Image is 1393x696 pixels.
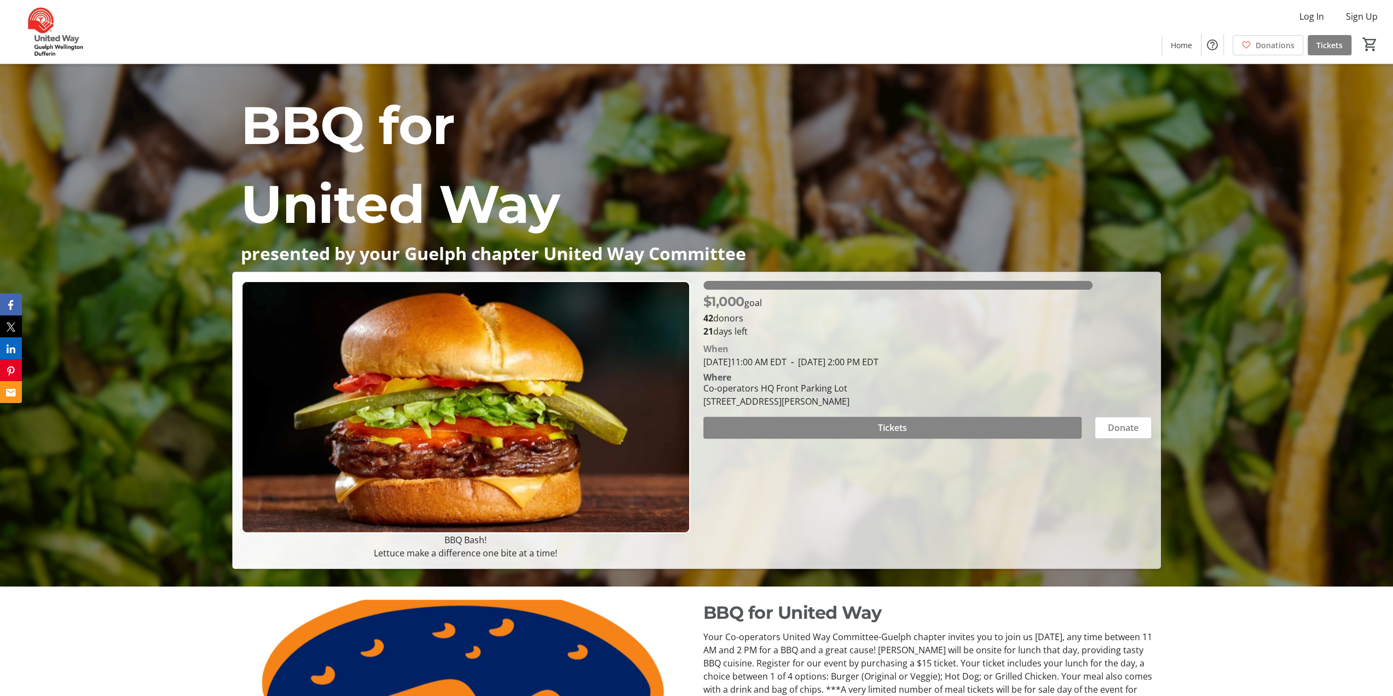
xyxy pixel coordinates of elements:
b: 42 [703,312,713,324]
button: Cart [1360,34,1380,54]
button: Log In [1291,8,1333,25]
p: BBQ Bash! [241,533,690,547]
span: [DATE] 2:00 PM EDT [787,356,878,368]
span: - [787,356,798,368]
p: BBQ for United Way [703,600,1154,626]
span: BBQ for [241,93,455,157]
div: Co-operators HQ Front Parking Lot [703,382,849,395]
img: United Way Guelph Wellington Dufferin's Logo [7,4,104,59]
span: Tickets [878,421,907,434]
p: days left [703,325,1152,338]
a: Home [1162,35,1201,55]
span: $1,000 [703,294,744,309]
button: Sign Up [1337,8,1386,25]
div: [STREET_ADDRESS][PERSON_NAME] [703,395,849,408]
span: United Way [241,172,559,236]
button: Donate [1095,417,1152,439]
span: Log In [1299,10,1324,23]
button: Help [1201,34,1223,56]
p: Lettuce make a difference one bite at a time! [241,547,690,560]
p: goal [703,292,762,312]
div: 86.85199999999999% of fundraising goal reached [703,281,1152,290]
span: Sign Up [1346,10,1378,23]
span: 21 [703,325,713,337]
span: [DATE] 11:00 AM EDT [703,356,787,368]
p: donors [703,312,1152,325]
span: Home [1171,39,1192,51]
div: Where [703,373,731,382]
div: When [703,342,729,355]
button: Tickets [703,417,1082,439]
span: Donations [1256,39,1294,51]
span: Donate [1108,421,1138,434]
span: Tickets [1316,39,1343,51]
p: presented by your Guelph chapter United Way Committee [241,244,1152,263]
img: Campaign CTA Media Photo [241,281,690,533]
a: Donations [1233,35,1303,55]
a: Tickets [1308,35,1351,55]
